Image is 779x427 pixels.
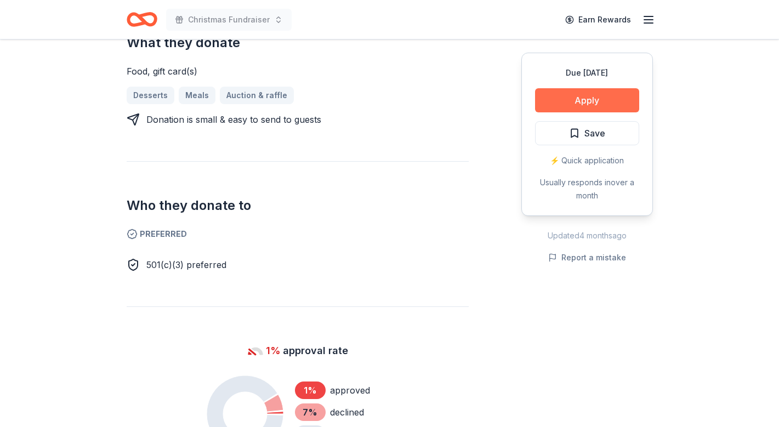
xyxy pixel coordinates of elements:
h2: Who they donate to [127,197,469,214]
div: 7 % [295,403,326,421]
button: Christmas Fundraiser [166,9,292,31]
div: declined [330,406,364,419]
button: Apply [535,88,639,112]
a: Earn Rewards [559,10,638,30]
span: Save [584,126,605,140]
div: Updated 4 months ago [521,229,653,242]
span: 501(c)(3) preferred [146,259,226,270]
a: Desserts [127,87,174,104]
div: approved [330,384,370,397]
h2: What they donate [127,34,469,52]
span: approval rate [283,342,348,360]
span: Christmas Fundraiser [188,13,270,26]
button: Save [535,121,639,145]
div: Food, gift card(s) [127,65,469,78]
a: Auction & raffle [220,87,294,104]
a: Meals [179,87,215,104]
div: Due [DATE] [535,66,639,79]
span: Preferred [127,227,469,241]
span: 1% [266,342,281,360]
div: 1 % [295,382,326,399]
div: ⚡️ Quick application [535,154,639,167]
div: Donation is small & easy to send to guests [146,113,321,126]
div: Usually responds in over a month [535,176,639,202]
button: Report a mistake [548,251,626,264]
a: Home [127,7,157,32]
